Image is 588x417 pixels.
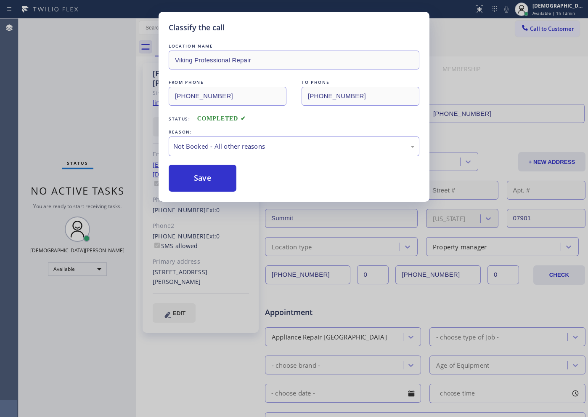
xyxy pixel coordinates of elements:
button: Save [169,165,236,192]
div: LOCATION NAME [169,42,419,51]
div: TO PHONE [302,78,419,87]
span: COMPLETED [197,115,246,122]
input: To phone [302,87,419,106]
span: Status: [169,116,191,122]
input: From phone [169,87,286,106]
div: REASON: [169,128,419,136]
div: FROM PHONE [169,78,286,87]
div: Not Booked - All other reasons [173,142,415,151]
h5: Classify the call [169,22,225,33]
